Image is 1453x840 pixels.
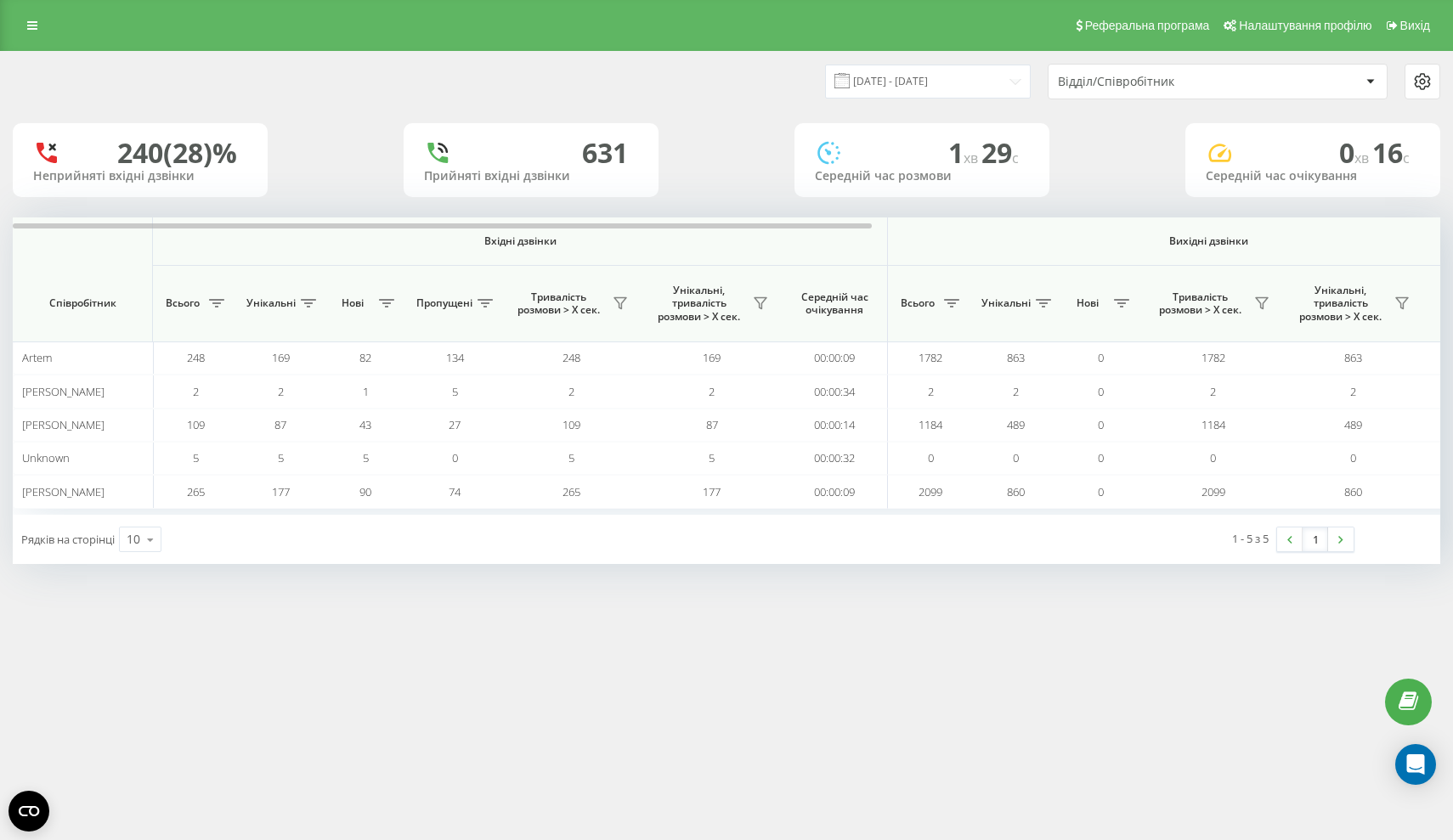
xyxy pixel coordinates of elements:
span: 5 [709,450,715,465]
div: 10 [127,531,140,548]
span: Всього [161,296,204,310]
span: Нові [331,296,374,310]
span: 109 [187,417,205,432]
span: 489 [1007,417,1025,432]
span: 248 [563,350,580,365]
div: Неприйняті вхідні дзвінки [33,169,247,183]
span: 16 [1372,134,1410,171]
span: Всього [896,296,939,310]
span: 2 [709,384,715,399]
span: 169 [272,350,290,365]
span: 2099 [1201,484,1225,499]
span: 0 [1013,450,1019,465]
span: 1 [948,134,981,171]
a: 1 [1303,527,1328,551]
span: Унікальні, тривалість розмови > Х сек. [650,284,748,324]
span: Унікальні, тривалість розмови > Х сек. [1292,284,1389,324]
span: 0 [1098,450,1104,465]
span: 0 [928,450,934,465]
span: 1184 [919,417,942,432]
span: 0 [1339,134,1372,171]
span: 134 [446,350,464,365]
button: Open CMP widget [8,791,49,832]
span: Реферальна програма [1085,19,1210,32]
span: Співробітник [27,296,138,310]
div: Середній час очікування [1206,169,1420,183]
span: Пропущені [416,296,472,310]
span: 265 [187,484,205,499]
span: Artem [22,350,52,365]
span: [PERSON_NAME] [22,417,105,432]
span: 0 [1210,450,1216,465]
span: 87 [706,417,718,432]
div: 240 (28)% [117,137,237,169]
td: 00:00:09 [782,475,888,508]
span: 489 [1344,417,1362,432]
span: 2 [568,384,574,399]
span: Тривалість розмови > Х сек. [1151,290,1249,317]
span: 2 [928,384,934,399]
span: 0 [1350,450,1356,465]
span: Нові [1066,296,1109,310]
span: 90 [359,484,371,499]
span: 1184 [1201,417,1225,432]
span: Налаштування профілю [1239,19,1371,32]
span: 265 [563,484,580,499]
span: 0 [452,450,458,465]
div: Open Intercom Messenger [1395,744,1436,785]
span: 5 [193,450,199,465]
span: Унікальні [246,296,296,310]
td: 00:00:34 [782,375,888,408]
span: 109 [563,417,580,432]
div: 1 - 5 з 5 [1232,530,1269,547]
span: 29 [981,134,1019,171]
span: 248 [187,350,205,365]
span: 2 [278,384,284,399]
span: c [1012,149,1019,167]
span: 860 [1007,484,1025,499]
span: [PERSON_NAME] [22,484,105,499]
span: [PERSON_NAME] [22,384,105,399]
span: Тривалість розмови > Х сек. [510,290,608,317]
div: 631 [582,137,628,169]
span: 177 [272,484,290,499]
span: 27 [449,417,461,432]
span: 2 [1350,384,1356,399]
span: Вхідні дзвінки [197,234,843,248]
span: 43 [359,417,371,432]
span: Унікальні [981,296,1031,310]
span: Середній час очікування [794,290,874,317]
span: 5 [363,450,369,465]
span: 87 [274,417,286,432]
span: 1 [363,384,369,399]
span: 1782 [1201,350,1225,365]
span: 5 [452,384,458,399]
span: 0 [1098,384,1104,399]
span: Вихід [1400,19,1430,32]
span: 863 [1344,350,1362,365]
span: хв [1354,149,1372,167]
span: 0 [1098,484,1104,499]
span: 2099 [919,484,942,499]
span: c [1403,149,1410,167]
span: 169 [703,350,721,365]
span: Рядків на сторінці [21,532,115,547]
span: 2 [1013,384,1019,399]
span: 177 [703,484,721,499]
span: 2 [193,384,199,399]
span: 0 [1098,350,1104,365]
span: 74 [449,484,461,499]
span: 5 [568,450,574,465]
span: 860 [1344,484,1362,499]
span: 82 [359,350,371,365]
td: 00:00:14 [782,409,888,442]
td: 00:00:32 [782,442,888,475]
span: 1782 [919,350,942,365]
span: хв [964,149,981,167]
td: 00:00:09 [782,341,888,375]
span: 2 [1210,384,1216,399]
span: 5 [278,450,284,465]
div: Середній час розмови [815,169,1029,183]
div: Прийняті вхідні дзвінки [424,169,638,183]
div: Відділ/Співробітник [1058,75,1261,89]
